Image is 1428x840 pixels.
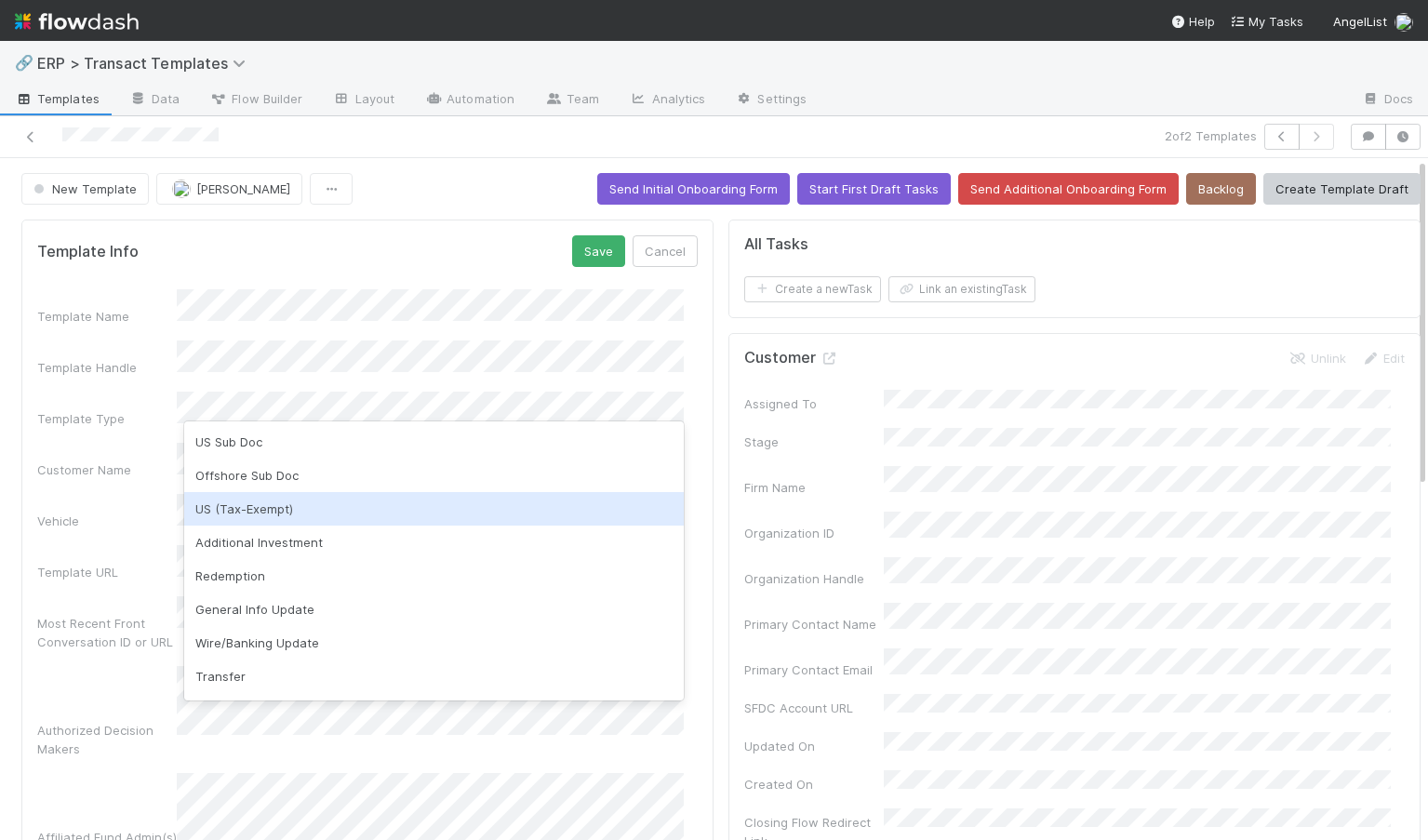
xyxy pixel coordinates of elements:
div: US Sub Doc [184,425,684,459]
a: Flow Builder [194,86,317,115]
button: Create Template Draft [1263,173,1421,205]
button: [PERSON_NAME] [156,173,302,205]
span: ERP > Transact Templates [37,54,255,73]
span: My Tasks [1230,14,1303,29]
h5: All Tasks [744,235,808,254]
div: Template Name [37,307,177,326]
a: Settings [720,86,821,115]
a: Data [114,86,194,115]
button: Start First Draft Tasks [797,173,951,205]
div: Template URL [37,563,177,581]
div: Transfer [184,660,684,693]
h5: Customer [744,349,838,367]
span: 2 of 2 Templates [1165,127,1257,145]
a: Analytics [615,86,721,115]
span: AngelList [1333,14,1387,29]
div: Help [1170,12,1215,31]
div: Additional Investment [184,526,684,559]
div: Organization ID [744,524,884,542]
a: Edit [1361,351,1405,366]
h5: Template Info [37,243,139,261]
div: Offshore Sub Doc [184,459,684,492]
span: 🔗 [15,55,33,71]
button: Send Initial Onboarding Form [597,173,790,205]
button: Link an existingTask [888,276,1035,302]
div: Confirm [184,693,684,727]
span: Flow Builder [209,89,302,108]
div: Most Recent Front Conversation ID or URL [37,614,177,651]
button: Send Additional Onboarding Form [958,173,1179,205]
a: Docs [1347,86,1428,115]
div: Template Type [37,409,177,428]
div: US (Tax-Exempt) [184,492,684,526]
a: Unlink [1288,351,1346,366]
div: General Info Update [184,593,684,626]
span: [PERSON_NAME] [196,181,290,196]
button: Cancel [633,235,698,267]
span: Templates [15,89,100,108]
div: Stage [744,433,884,451]
span: New Template [30,181,137,196]
button: New Template [21,173,149,205]
div: Vehicle [37,512,177,530]
div: Created On [744,775,884,793]
button: Backlog [1186,173,1256,205]
div: Template Handle [37,358,177,377]
img: logo-inverted-e16ddd16eac7371096b0.svg [15,6,139,37]
div: Primary Contact Email [744,660,884,679]
div: Updated On [744,737,884,755]
div: Firm Name [744,478,884,497]
div: Authorized Decision Makers [37,721,177,758]
div: Organization Handle [744,569,884,588]
a: Team [529,86,614,115]
div: Customer Name [37,460,177,479]
button: Create a newTask [744,276,881,302]
a: Automation [409,86,529,115]
button: Save [572,235,625,267]
div: Primary Contact Name [744,615,884,633]
div: Redemption [184,559,684,593]
img: avatar_ef15843f-6fde-4057-917e-3fb236f438ca.png [1395,13,1413,32]
div: Wire/Banking Update [184,626,684,660]
div: Assigned To [744,394,884,413]
a: My Tasks [1230,12,1303,31]
div: SFDC Account URL [744,699,884,717]
a: Layout [318,86,410,115]
img: avatar_ef15843f-6fde-4057-917e-3fb236f438ca.png [172,180,191,198]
